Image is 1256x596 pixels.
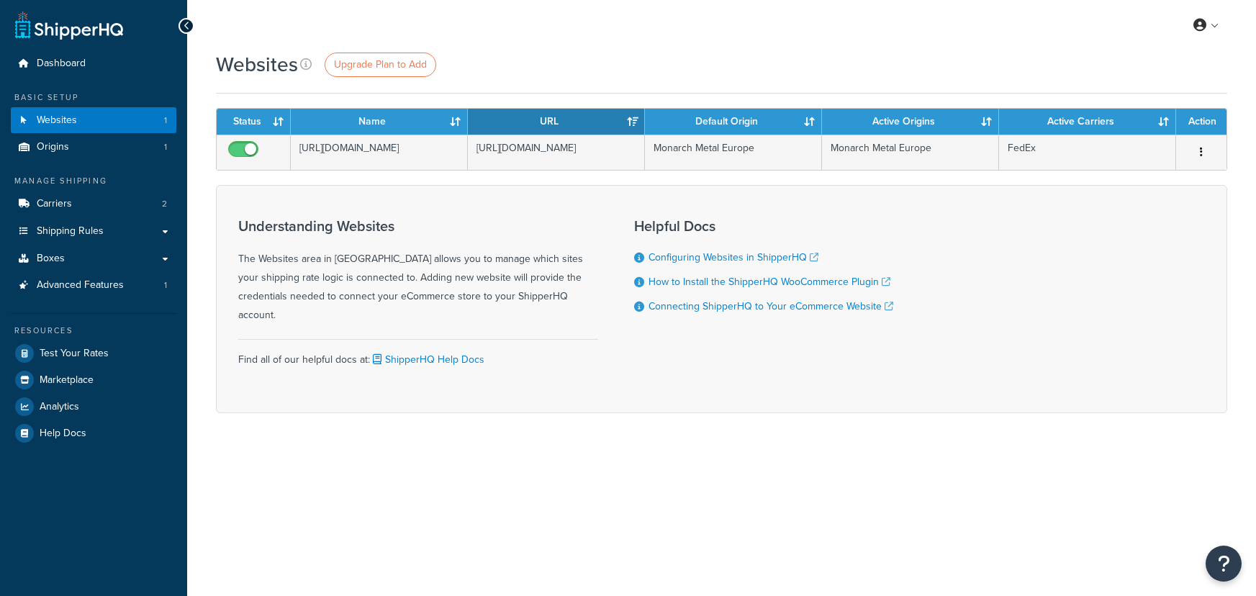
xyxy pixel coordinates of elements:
a: Marketplace [11,367,176,393]
a: Configuring Websites in ShipperHQ [649,250,818,265]
span: Dashboard [37,58,86,70]
span: Origins [37,141,69,153]
span: Advanced Features [37,279,124,292]
button: Open Resource Center [1206,546,1242,582]
a: Advanced Features 1 [11,272,176,299]
td: FedEx [999,135,1176,170]
div: Find all of our helpful docs at: [238,339,598,369]
a: Shipping Rules [11,218,176,245]
a: Websites 1 [11,107,176,134]
th: Name: activate to sort column ascending [291,109,468,135]
a: Connecting ShipperHQ to Your eCommerce Website [649,299,893,314]
th: Default Origin: activate to sort column ascending [645,109,822,135]
h3: Helpful Docs [634,218,893,234]
span: Help Docs [40,428,86,440]
span: Boxes [37,253,65,265]
li: Origins [11,134,176,161]
span: Marketplace [40,374,94,387]
th: Active Carriers: activate to sort column ascending [999,109,1176,135]
th: Action [1176,109,1226,135]
a: How to Install the ShipperHQ WooCommerce Plugin [649,274,890,289]
span: Carriers [37,198,72,210]
a: Test Your Rates [11,340,176,366]
span: 2 [162,198,167,210]
h3: Understanding Websites [238,218,598,234]
span: Shipping Rules [37,225,104,238]
a: ShipperHQ Help Docs [370,352,484,367]
td: Monarch Metal Europe [645,135,822,170]
span: Websites [37,114,77,127]
th: Status: activate to sort column ascending [217,109,291,135]
div: Manage Shipping [11,175,176,187]
td: [URL][DOMAIN_NAME] [468,135,645,170]
a: Boxes [11,245,176,272]
li: Carriers [11,191,176,217]
td: [URL][DOMAIN_NAME] [291,135,468,170]
a: Help Docs [11,420,176,446]
a: Upgrade Plan to Add [325,53,436,77]
a: Origins 1 [11,134,176,161]
div: Resources [11,325,176,337]
span: 1 [164,141,167,153]
a: Dashboard [11,50,176,77]
th: URL: activate to sort column ascending [468,109,645,135]
h1: Websites [216,50,298,78]
a: ShipperHQ Home [15,11,123,40]
a: Analytics [11,394,176,420]
a: Carriers 2 [11,191,176,217]
span: 1 [164,114,167,127]
span: Test Your Rates [40,348,109,360]
span: Analytics [40,401,79,413]
div: Basic Setup [11,91,176,104]
td: Monarch Metal Europe [822,135,999,170]
li: Advanced Features [11,272,176,299]
span: 1 [164,279,167,292]
div: The Websites area in [GEOGRAPHIC_DATA] allows you to manage which sites your shipping rate logic ... [238,218,598,325]
li: Websites [11,107,176,134]
th: Active Origins: activate to sort column ascending [822,109,999,135]
span: Upgrade Plan to Add [334,57,427,72]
